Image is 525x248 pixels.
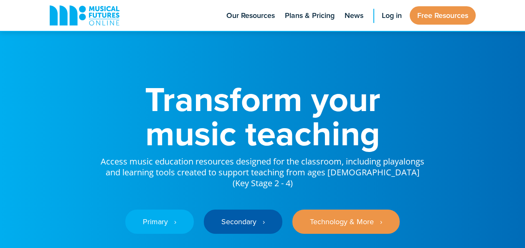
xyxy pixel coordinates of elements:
[100,82,426,150] h1: Transform your music teaching
[100,150,426,189] p: Access music education resources designed for the classroom, including playalongs and learning to...
[285,10,335,21] span: Plans & Pricing
[345,10,363,21] span: News
[226,10,275,21] span: Our Resources
[204,210,282,234] a: Secondary ‎‏‏‎ ‎ ›
[292,210,400,234] a: Technology & More ‎‏‏‎ ‎ ›
[125,210,194,234] a: Primary ‎‏‏‎ ‎ ›
[410,6,476,25] a: Free Resources
[382,10,402,21] span: Log in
